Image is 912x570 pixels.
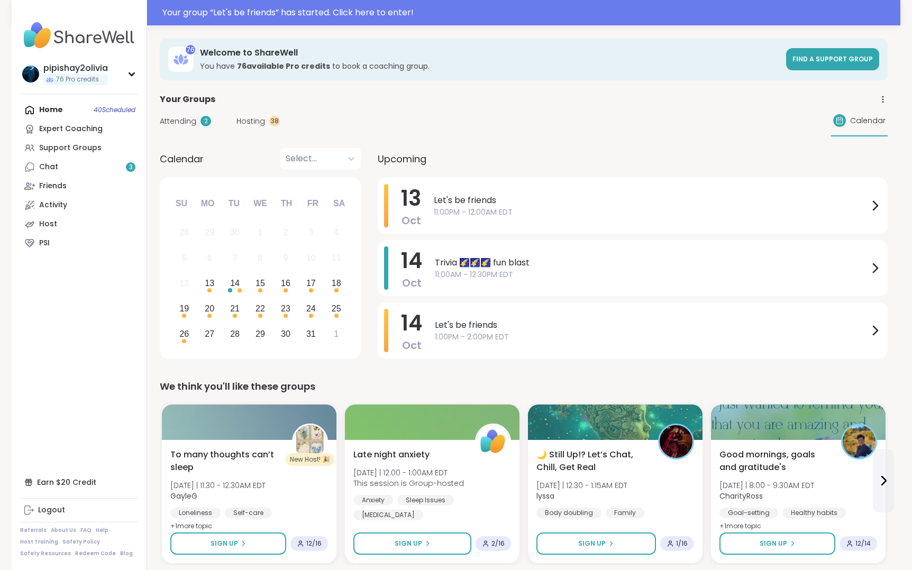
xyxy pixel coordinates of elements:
span: 11:00AM - 12:30PM EDT [435,269,869,280]
a: Find a support group [786,48,879,70]
div: Choose Thursday, October 16th, 2025 [275,272,297,295]
span: [DATE] | 8:00 - 9:30AM EDT [719,480,814,491]
h3: Welcome to ShareWell [200,47,780,59]
div: Choose Sunday, October 26th, 2025 [173,323,196,345]
div: 1 [334,327,339,341]
a: Referrals [20,527,47,534]
div: 3 [308,225,313,240]
div: Mo [196,192,219,215]
div: 5 [182,251,187,265]
span: 12 / 16 [306,539,322,548]
div: 16 [281,276,290,290]
span: [DATE] | 12:30 - 1:15AM EDT [536,480,627,491]
div: Choose Wednesday, October 15th, 2025 [249,272,272,295]
span: 76 Pro credits [56,75,99,84]
span: Late night anxiety [353,448,430,461]
div: Activity [39,200,67,210]
div: 27 [205,327,214,341]
div: Choose Thursday, October 30th, 2025 [275,323,297,345]
div: 28 [230,327,240,341]
div: Friends [39,181,67,191]
span: Attending [160,116,196,127]
span: Your Groups [160,93,215,106]
a: Friends [20,177,138,196]
div: Not available Monday, September 29th, 2025 [198,222,221,244]
span: [DATE] | 11:30 - 12:30AM EDT [170,480,266,491]
b: CharityRoss [719,491,763,501]
img: CharityRoss [843,425,875,458]
div: 29 [205,225,214,240]
div: 6 [207,251,212,265]
div: 2 [283,225,288,240]
div: Choose Sunday, October 19th, 2025 [173,297,196,320]
div: Sa [327,192,351,215]
span: Let's be friends [434,194,869,207]
div: PSI [39,238,50,249]
span: 1:00PM - 2:00PM EDT [435,332,869,343]
a: PSI [20,234,138,253]
div: 1 [258,225,263,240]
div: 31 [306,327,316,341]
button: Sign Up [719,532,835,555]
div: Choose Friday, October 24th, 2025 [299,297,322,320]
div: Choose Wednesday, October 22nd, 2025 [249,297,272,320]
div: 21 [230,301,240,316]
div: Su [170,192,193,215]
span: 11:00PM - 12:00AM EDT [434,207,869,218]
div: 22 [256,301,265,316]
div: 11 [332,251,341,265]
div: 76 [186,45,195,54]
div: Choose Tuesday, October 14th, 2025 [224,272,247,295]
div: Family [606,508,644,518]
div: Not available Sunday, October 12th, 2025 [173,272,196,295]
div: 17 [306,276,316,290]
div: Sleep Issues [397,495,454,505]
div: Not available Tuesday, October 7th, 2025 [224,247,247,270]
span: Upcoming [378,152,426,166]
span: Trivia 🌠🌠🌠 fun blast [435,256,869,269]
div: 25 [332,301,341,316]
div: 4 [334,225,339,240]
div: 12 [179,276,189,290]
div: 9 [283,251,288,265]
div: Choose Monday, October 20th, 2025 [198,297,221,320]
div: 26 [179,327,189,341]
img: ShareWell Nav Logo [20,17,138,54]
div: Loneliness [170,508,221,518]
div: Your group “ Let's be friends ” has started. Click here to enter! [162,6,894,19]
span: Calendar [160,152,204,166]
div: Self-care [225,508,272,518]
span: 14 [401,308,422,338]
a: Blog [120,550,133,557]
a: About Us [51,527,76,534]
a: Activity [20,196,138,215]
img: ShareWell [477,425,509,458]
img: pipishay2olivia [22,66,39,82]
span: 13 [401,183,421,213]
div: Not available Thursday, October 2nd, 2025 [275,222,297,244]
div: 14 [230,276,240,290]
div: [MEDICAL_DATA] [353,510,423,520]
div: Not available Friday, October 10th, 2025 [299,247,322,270]
div: pipishay2olivia [43,62,108,74]
a: Host Training [20,538,58,546]
div: Not available Monday, October 6th, 2025 [198,247,221,270]
div: We think you'll like these groups [160,379,888,394]
span: 3 [129,163,133,172]
div: 19 [179,301,189,316]
div: Not available Sunday, September 28th, 2025 [173,222,196,244]
span: Oct [402,338,422,353]
div: Choose Thursday, October 23rd, 2025 [275,297,297,320]
img: GayleG [294,425,326,458]
div: 24 [306,301,316,316]
div: Chat [39,162,58,172]
button: Sign Up [353,532,471,555]
div: Host [39,219,57,229]
div: 2 [200,116,211,126]
span: Find a support group [792,54,873,63]
div: 28 [179,225,189,240]
a: Chat3 [20,158,138,177]
a: Redeem Code [75,550,116,557]
div: 15 [256,276,265,290]
div: 29 [256,327,265,341]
